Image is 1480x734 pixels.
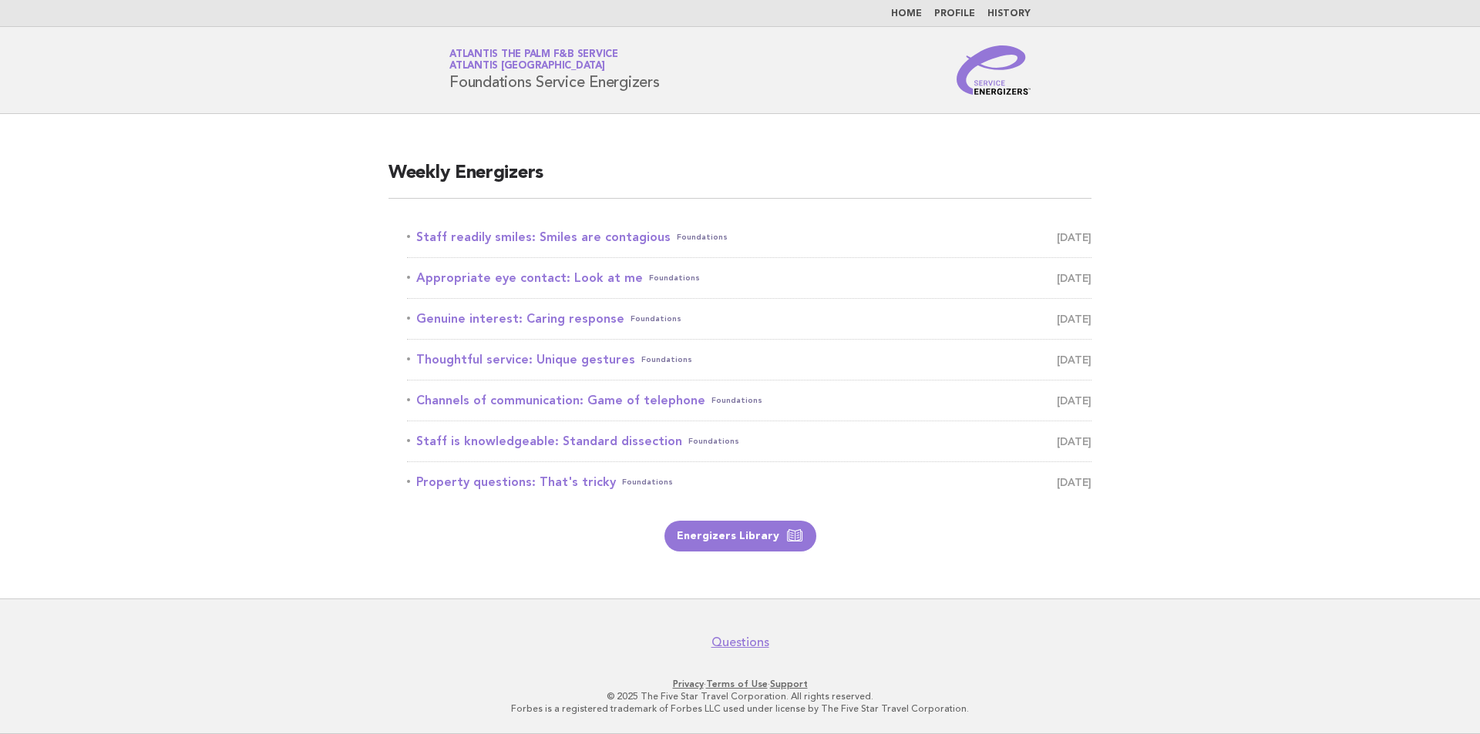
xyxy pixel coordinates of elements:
[268,690,1212,702] p: © 2025 The Five Star Travel Corporation. All rights reserved.
[268,702,1212,715] p: Forbes is a registered trademark of Forbes LLC used under license by The Five Star Travel Corpora...
[673,679,704,689] a: Privacy
[1057,471,1091,493] span: [DATE]
[407,308,1091,330] a: Genuine interest: Caring responseFoundations [DATE]
[407,267,1091,289] a: Appropriate eye contact: Look at meFoundations [DATE]
[268,678,1212,690] p: · ·
[388,161,1091,199] h2: Weekly Energizers
[449,50,660,90] h1: Foundations Service Energizers
[407,471,1091,493] a: Property questions: That's trickyFoundations [DATE]
[1057,349,1091,370] span: [DATE]
[891,9,922,18] a: Home
[957,45,1031,95] img: Service Energizers
[677,226,728,248] span: Foundations
[987,9,1031,18] a: History
[622,471,673,493] span: Foundations
[1057,390,1091,411] span: [DATE]
[1057,431,1091,452] span: [DATE]
[407,349,1091,370] a: Thoughtful service: Unique gesturesFoundations [DATE]
[1057,226,1091,248] span: [DATE]
[407,390,1091,411] a: Channels of communication: Game of telephoneFoundations [DATE]
[649,267,700,289] span: Foundations
[706,679,768,689] a: Terms of Use
[631,308,681,330] span: Foundations
[711,390,762,411] span: Foundations
[449,49,618,71] a: Atlantis the Palm F&B ServiceAtlantis [GEOGRAPHIC_DATA]
[449,62,605,72] span: Atlantis [GEOGRAPHIC_DATA]
[407,226,1091,248] a: Staff readily smiles: Smiles are contagiousFoundations [DATE]
[1057,308,1091,330] span: [DATE]
[641,349,692,370] span: Foundations
[1057,267,1091,289] span: [DATE]
[407,431,1091,452] a: Staff is knowledgeable: Standard dissectionFoundations [DATE]
[664,521,816,551] a: Energizers Library
[934,9,975,18] a: Profile
[711,635,769,650] a: Questions
[688,431,739,452] span: Foundations
[770,679,808,689] a: Support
